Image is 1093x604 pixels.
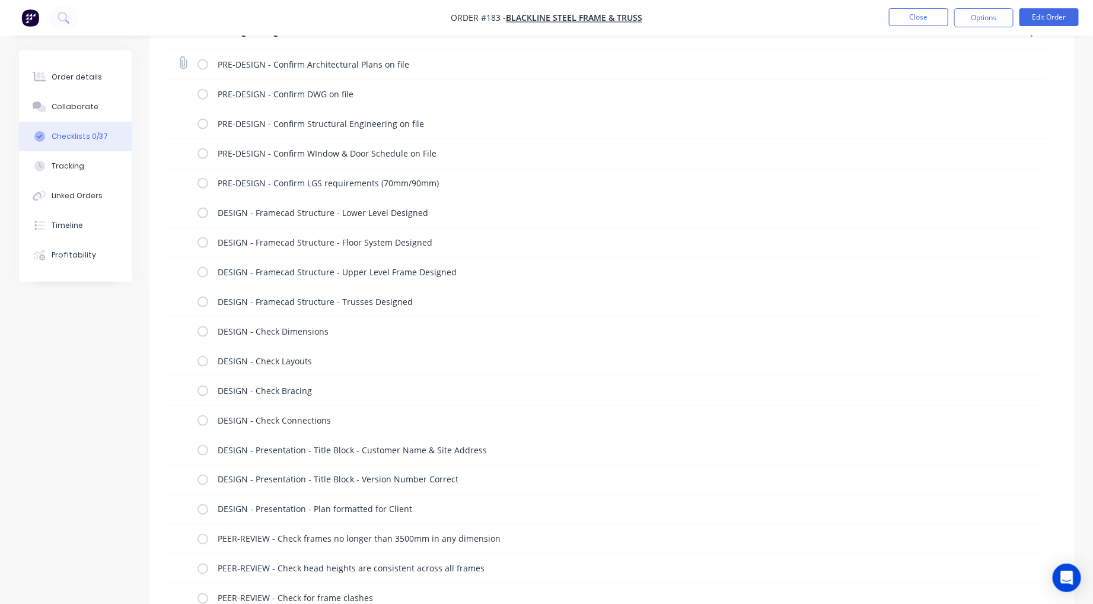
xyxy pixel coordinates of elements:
[19,122,132,151] button: Checklists 0/37
[889,8,948,26] button: Close
[954,8,1014,27] button: Options
[19,240,132,270] button: Profitability
[1019,8,1079,26] button: Edit Order
[213,501,829,518] textarea: DESIGN - Presentation - Plan formatted for Client
[213,85,829,103] textarea: PRE-DESIGN - Confirm DWG on file
[52,101,98,112] div: Collaborate
[213,56,829,73] textarea: PRE-DESIGN - Confirm Architectural Plans on file
[213,293,829,310] textarea: DESIGN - Framecad Structure - Trusses Designed
[213,323,829,340] textarea: DESIGN - Check Dimensions
[213,263,829,281] textarea: DESIGN - Framecad Structure - Upper Level Frame Designed
[213,145,829,162] textarea: PRE-DESIGN - Confirm WIndow & Door Schedule on File
[19,62,132,92] button: Order details
[19,211,132,240] button: Timeline
[213,560,829,577] textarea: PEER-REVIEW - Check head heights are consistent across all frames
[213,115,829,132] textarea: PRE-DESIGN - Confirm Structural Engineering on file
[213,174,829,192] textarea: PRE-DESIGN - Confirm LGS requirements (70mm/90mm)
[52,220,83,231] div: Timeline
[19,92,132,122] button: Collaborate
[213,204,829,221] textarea: DESIGN - Framecad Structure - Lower Level Designed
[213,441,829,459] textarea: DESIGN - Presentation - Title Block - Customer Name & Site Address
[213,352,829,370] textarea: DESIGN - Check Layouts
[213,234,829,251] textarea: DESIGN - Framecad Structure - Floor System Designed
[19,151,132,181] button: Tracking
[52,131,108,142] div: Checklists 0/37
[21,9,39,27] img: Factory
[52,250,96,260] div: Profitability
[213,471,829,488] textarea: DESIGN - Presentation - Title Block - Version Number Correct
[213,382,829,399] textarea: DESIGN - Check Bracing
[213,530,829,548] textarea: PEER-REVIEW - Check frames no longer than 3500mm in any dimension
[451,12,506,24] span: Order #183 -
[1053,564,1081,592] div: Open Intercom Messenger
[52,161,84,171] div: Tracking
[52,190,103,201] div: Linked Orders
[52,72,102,82] div: Order details
[19,181,132,211] button: Linked Orders
[213,412,829,429] textarea: DESIGN - Check Connections
[506,12,642,24] a: BLACKLINE Steel Frame & Truss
